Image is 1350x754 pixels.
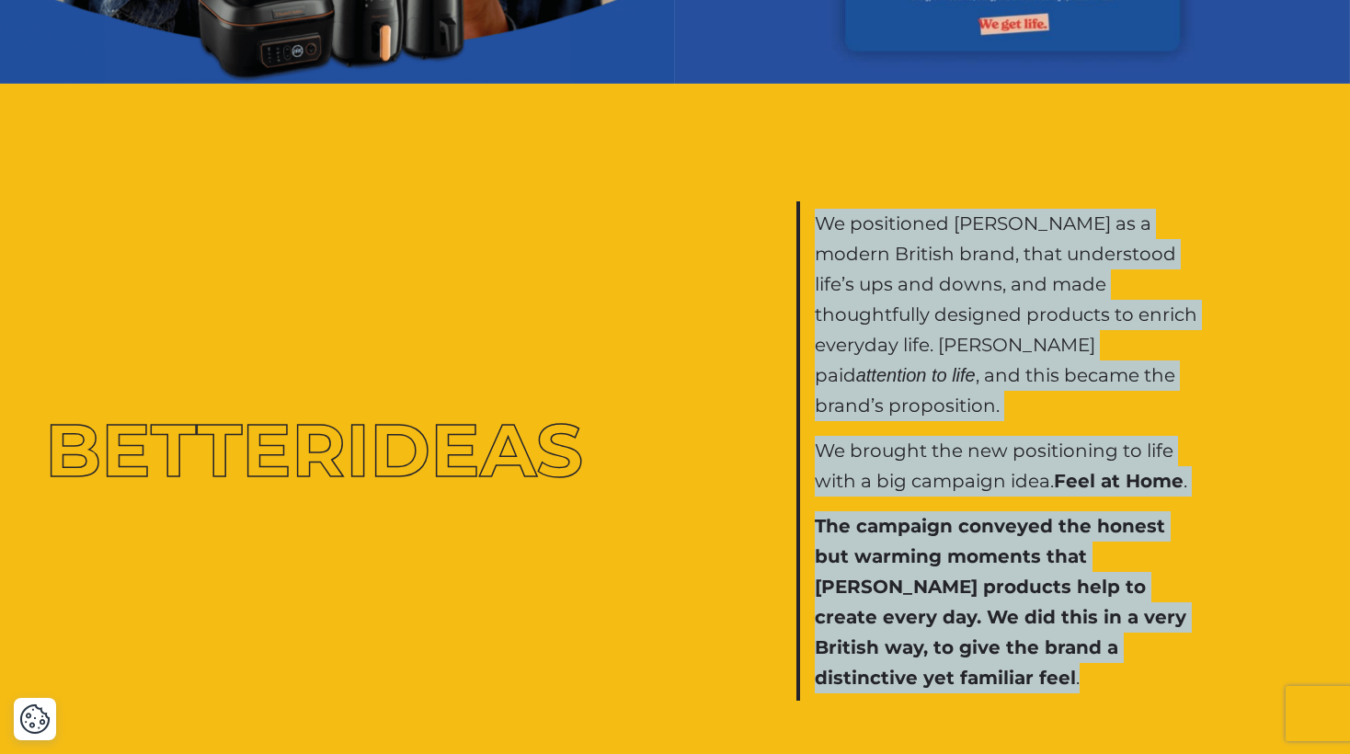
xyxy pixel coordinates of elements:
b: Feel at Home [1054,470,1184,492]
i: attention to life [856,365,976,385]
b: The campaign conveyed the honest but warming moments that [PERSON_NAME] products help to create e... [815,515,1186,689]
p: . [815,511,1198,693]
button: Cookie Settings [19,703,51,735]
h2: Better [45,414,554,487]
p: We positioned [PERSON_NAME] as a modern British brand, that understood life’s ups and downs, and ... [815,209,1198,421]
p: We brought the new positioning to life with a big campaign idea. . [815,436,1198,497]
img: Revisit consent button [19,703,51,735]
span: Ideas [346,406,583,495]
